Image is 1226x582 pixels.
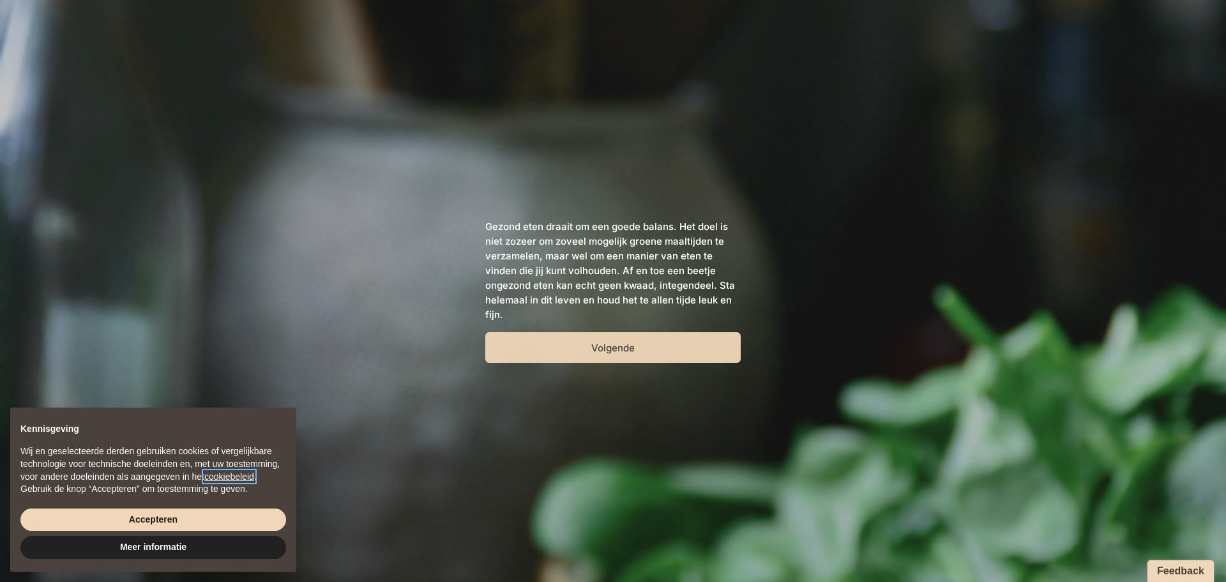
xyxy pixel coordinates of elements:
button: Accepteren [20,509,286,532]
iframe: Ybug feedback widget [1141,556,1216,582]
p: Gezond eten draait om een goede balans. Het doel is niet zozeer om zoveel mogelijk groene maaltij... [485,219,741,322]
p: Wij en geselecteerde derden gebruiken cookies of vergelijkbare technologie voor technische doelei... [20,445,286,483]
p: Gebruik de knop “Accepteren” om toestemming te geven. [20,483,286,496]
button: Volgende [485,332,741,363]
button: Meer informatie [20,536,286,559]
a: cookiebeleid [204,471,254,482]
h2: Kennisgeving [20,423,286,436]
